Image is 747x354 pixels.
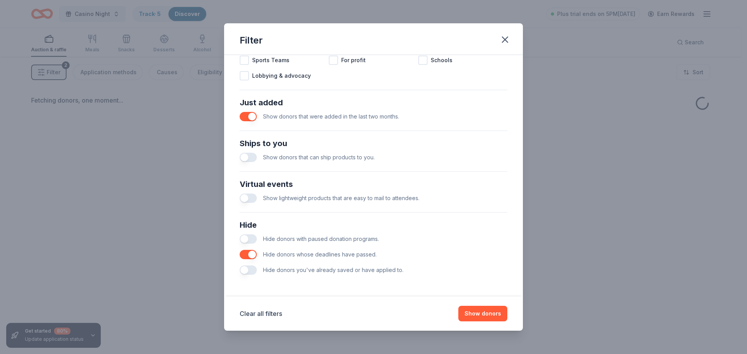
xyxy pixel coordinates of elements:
button: Clear all filters [240,309,282,318]
span: Schools [431,56,452,65]
span: Hide donors you've already saved or have applied to. [263,267,403,273]
span: Sports Teams [252,56,289,65]
div: Just added [240,96,507,109]
div: Hide [240,219,507,231]
div: Filter [240,34,263,47]
span: Show donors that were added in the last two months. [263,113,399,120]
div: Ships to you [240,137,507,150]
span: Show donors that can ship products to you. [263,154,375,160]
span: Hide donors whose deadlines have passed. [263,251,377,258]
div: Virtual events [240,178,507,190]
span: For profit [341,56,366,65]
span: Hide donors with paused donation programs. [263,235,379,242]
span: Show lightweight products that are easy to mail to attendees. [263,195,419,201]
span: Lobbying & advocacy [252,71,311,80]
button: Show donors [458,306,507,321]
